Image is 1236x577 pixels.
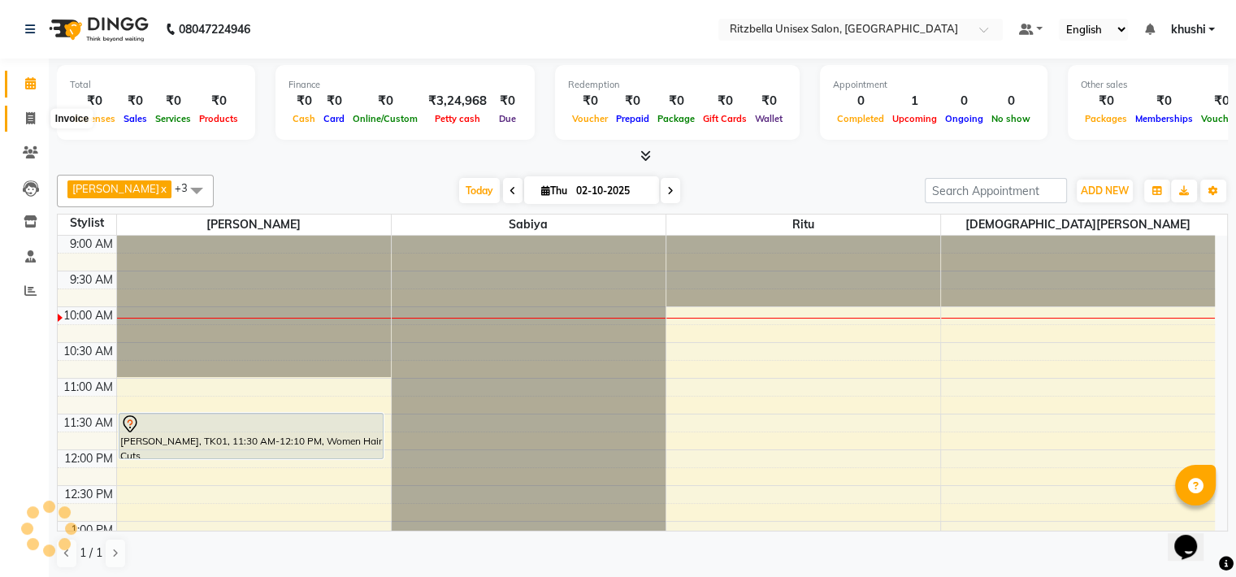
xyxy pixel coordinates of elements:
[151,92,195,111] div: ₹0
[537,184,571,197] span: Thu
[288,113,319,124] span: Cash
[493,92,522,111] div: ₹0
[119,113,151,124] span: Sales
[349,113,422,124] span: Online/Custom
[319,92,349,111] div: ₹0
[60,343,116,360] div: 10:30 AM
[941,215,1216,235] span: [DEMOGRAPHIC_DATA][PERSON_NAME]
[568,113,612,124] span: Voucher
[699,113,751,124] span: Gift Cards
[288,78,522,92] div: Finance
[888,113,941,124] span: Upcoming
[888,92,941,111] div: 1
[119,92,151,111] div: ₹0
[70,92,119,111] div: ₹0
[612,92,653,111] div: ₹0
[392,215,666,235] span: Sabiya
[1081,184,1129,197] span: ADD NEW
[699,92,751,111] div: ₹0
[61,486,116,503] div: 12:30 PM
[987,92,1034,111] div: 0
[751,113,787,124] span: Wallet
[941,113,987,124] span: Ongoing
[612,113,653,124] span: Prepaid
[67,522,116,539] div: 1:00 PM
[80,544,102,562] span: 1 / 1
[179,7,250,52] b: 08047224946
[60,307,116,324] div: 10:00 AM
[422,92,493,111] div: ₹3,24,968
[941,92,987,111] div: 0
[495,113,520,124] span: Due
[666,215,940,235] span: Ritu
[1170,21,1205,38] span: khushi
[1131,92,1197,111] div: ₹0
[41,7,153,52] img: logo
[288,92,319,111] div: ₹0
[151,113,195,124] span: Services
[349,92,422,111] div: ₹0
[58,215,116,232] div: Stylist
[1131,113,1197,124] span: Memberships
[1077,180,1133,202] button: ADD NEW
[833,92,888,111] div: 0
[925,178,1067,203] input: Search Appointment
[67,271,116,288] div: 9:30 AM
[319,113,349,124] span: Card
[1081,92,1131,111] div: ₹0
[60,379,116,396] div: 11:00 AM
[195,92,242,111] div: ₹0
[61,450,116,467] div: 12:00 PM
[568,92,612,111] div: ₹0
[1081,113,1131,124] span: Packages
[751,92,787,111] div: ₹0
[119,414,384,458] div: [PERSON_NAME], TK01, 11:30 AM-12:10 PM, Women Hair Cuts
[653,113,699,124] span: Package
[159,182,167,195] a: x
[70,78,242,92] div: Total
[833,78,1034,92] div: Appointment
[833,113,888,124] span: Completed
[72,182,159,195] span: [PERSON_NAME]
[175,181,200,194] span: +3
[195,113,242,124] span: Products
[117,215,391,235] span: [PERSON_NAME]
[60,414,116,432] div: 11:30 AM
[568,78,787,92] div: Redemption
[67,236,116,253] div: 9:00 AM
[1168,512,1220,561] iframe: chat widget
[431,113,484,124] span: Petty cash
[571,179,653,203] input: 2025-10-02
[459,178,500,203] span: Today
[51,109,93,128] div: Invoice
[987,113,1034,124] span: No show
[653,92,699,111] div: ₹0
